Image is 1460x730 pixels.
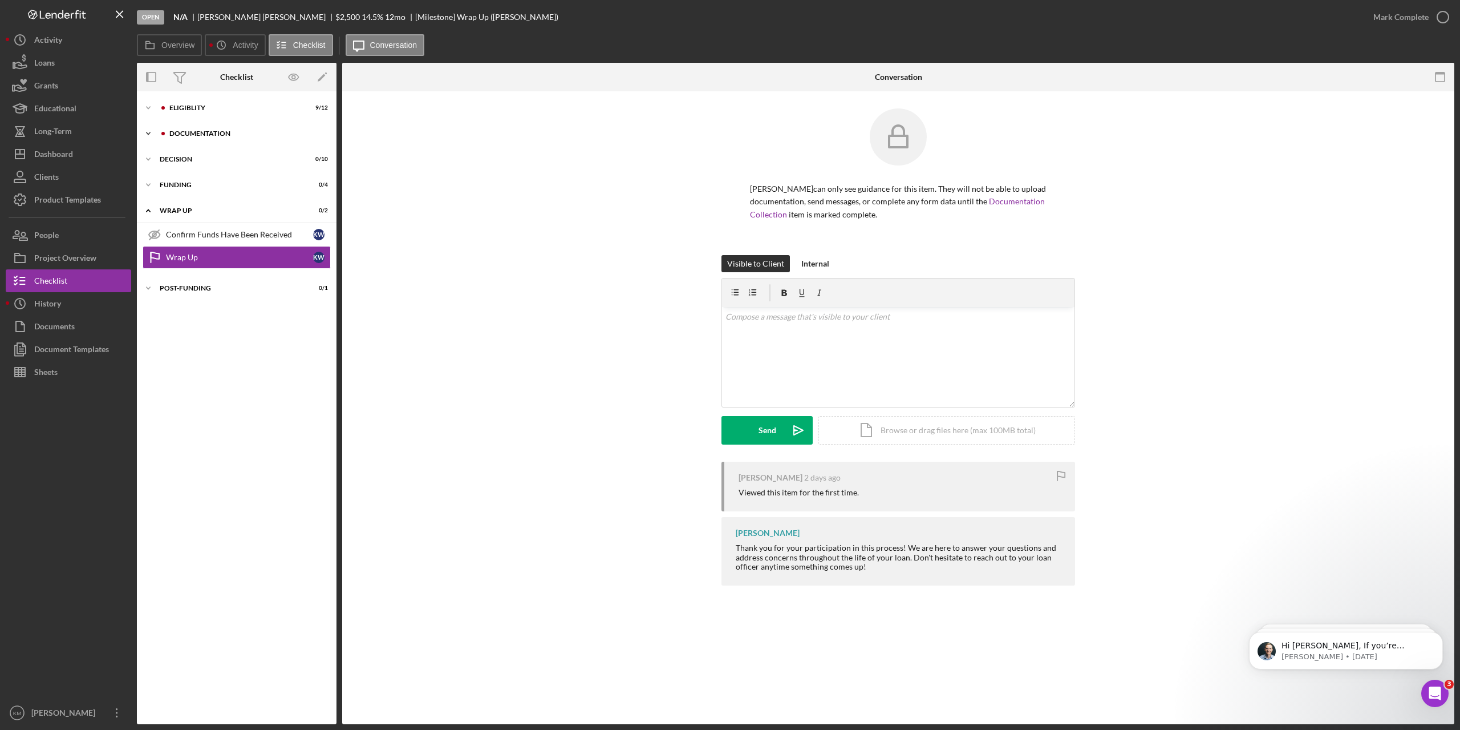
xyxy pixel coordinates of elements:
div: Checklist [34,269,67,295]
button: Conversation [346,34,425,56]
button: Long-Term [6,120,131,143]
span: Hi [PERSON_NAME], If you’re receiving this message, it seems you've logged at least 30 sessions. ... [50,33,194,224]
div: [PERSON_NAME] [PERSON_NAME] [197,13,335,22]
div: K W [313,252,325,263]
span: $2,500 [335,12,360,22]
time: 2025-10-08 13:42 [804,473,841,482]
div: Eligiblity [169,104,299,111]
span: 3 [1445,680,1454,689]
div: [Milestone] Wrap Up ([PERSON_NAME]) [415,13,558,22]
div: 14.5 % [362,13,383,22]
div: Confirm Funds Have Been Received [166,230,313,239]
button: Clients [6,166,131,188]
button: Product Templates [6,188,131,211]
iframe: Intercom notifications message [1232,608,1460,699]
div: 0 / 10 [307,156,328,163]
div: Visible to Client [727,255,784,272]
div: Document Templates [34,338,109,364]
div: Wrap up [160,207,299,214]
div: Mark Complete [1373,6,1429,29]
button: Mark Complete [1362,6,1454,29]
div: Thank you for your participation in this process! We are here to answer your questions and addres... [736,543,1064,571]
div: Sheets [34,361,58,386]
div: Wrap Up [166,253,313,262]
button: KM[PERSON_NAME] [6,701,131,724]
div: [PERSON_NAME] [29,701,103,727]
div: Send [759,416,776,445]
b: N/A [173,13,188,22]
div: Viewed this item for the first time. [739,488,859,497]
button: Visible to Client [721,255,790,272]
div: Clients [34,166,59,191]
label: Checklist [293,41,326,50]
button: Activity [205,34,265,56]
label: Conversation [370,41,417,50]
button: Activity [6,29,131,51]
div: Internal [801,255,829,272]
div: Open [137,10,164,25]
div: Post-Funding [160,285,299,292]
button: Grants [6,74,131,97]
a: Documentation Collection [750,196,1045,219]
button: Educational [6,97,131,120]
div: Grants [34,74,58,100]
div: [PERSON_NAME] [736,529,800,538]
div: Project Overview [34,247,96,272]
button: People [6,224,131,247]
button: Documents [6,315,131,338]
div: Documents [34,315,75,341]
button: Sheets [6,361,131,384]
div: 9 / 12 [307,104,328,111]
button: Loans [6,51,131,74]
div: 0 / 1 [307,285,328,292]
div: [PERSON_NAME] [739,473,802,482]
div: K W [313,229,325,240]
button: Dashboard [6,143,131,166]
text: KM [13,710,21,716]
div: Documentation [169,130,322,137]
p: [PERSON_NAME] can only see guidance for this item. They will not be able to upload documentation,... [750,183,1047,221]
iframe: Intercom live chat [1421,680,1449,707]
div: Product Templates [34,188,101,214]
div: 12 mo [385,13,405,22]
div: People [34,224,59,249]
label: Activity [233,41,258,50]
button: Project Overview [6,247,131,269]
button: Internal [796,255,835,272]
a: Wrap UpKW [143,246,331,269]
button: Checklist [269,34,333,56]
button: Checklist [6,269,131,292]
div: Loans [34,51,55,77]
div: 0 / 2 [307,207,328,214]
div: Activity [34,29,62,54]
div: Funding [160,182,299,188]
button: Document Templates [6,338,131,361]
button: History [6,292,131,315]
div: Conversation [875,72,922,82]
div: 0 / 4 [307,182,328,188]
a: Confirm Funds Have Been ReceivedKW [143,223,331,246]
label: Overview [161,41,194,50]
p: Message from David, sent 18w ago [50,44,197,54]
div: Long-Term [34,120,72,146]
button: Overview [137,34,202,56]
div: Dashboard [34,143,73,168]
div: History [34,292,61,318]
div: Educational [34,97,76,123]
